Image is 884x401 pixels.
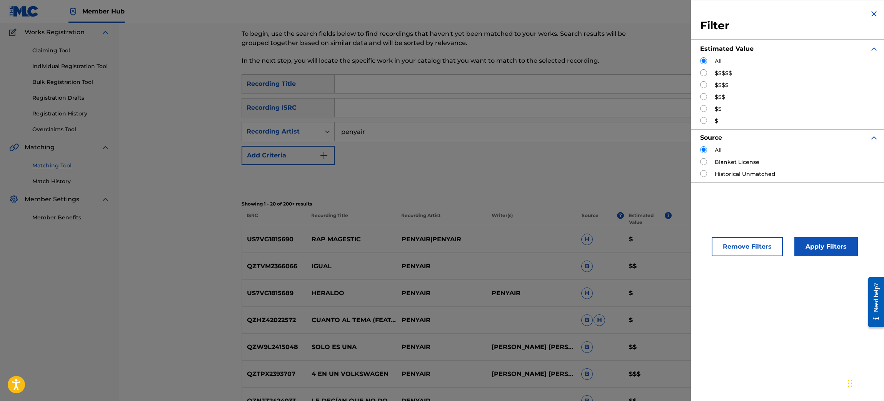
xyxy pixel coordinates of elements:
span: H [594,314,605,326]
span: B [581,261,593,272]
p: $ [624,289,672,298]
a: Member Benefits [32,214,110,222]
label: All [715,57,722,65]
img: 9d2ae6d4665cec9f34b9.svg [319,151,329,160]
p: $ [624,235,672,244]
p: 0 Selected [672,212,762,226]
a: Matching Tool [32,162,110,170]
img: Matching [9,143,19,152]
p: Source [582,212,599,226]
span: ? [617,212,624,219]
p: Showing 1 - 20 of 200+ results [242,200,762,207]
img: Member Settings [9,195,18,204]
p: 4 EN UN VOLKSWAGEN [307,369,397,379]
p: $$$ [624,369,672,379]
label: Historical Unmatched [715,170,776,178]
a: Registration History [32,110,110,118]
img: Works Registration [9,28,19,37]
a: Bulk Registration Tool [32,78,110,86]
span: Member Settings [25,195,79,204]
p: CUANTO AL TEMA (FEAT. BLACK BOX) [307,316,397,325]
strong: Source [700,134,722,141]
p: QZTVM2366066 [242,262,307,271]
img: expand [869,133,879,142]
img: expand [869,44,879,53]
p: ISRC [242,212,306,226]
p: $ [624,316,672,325]
img: expand [101,28,110,37]
p: [PERSON_NAME] [PERSON_NAME] [486,369,576,379]
button: Apply Filters [794,237,858,256]
a: Registration Drafts [32,94,110,102]
p: RAP MAGESTIC [307,235,397,244]
span: H [581,234,593,245]
label: $$$ [715,93,725,101]
p: Writer(s) [486,212,576,226]
label: $ [715,117,718,125]
span: ? [665,212,672,219]
p: To begin, use the search fields below to find recordings that haven't yet been matched to your wo... [242,29,642,48]
p: Recording Artist [396,212,486,226]
p: [PERSON_NAME] [PERSON_NAME] [486,343,576,352]
iframe: Resource Center [862,271,884,333]
p: PENYAIR|PENYAIR [396,235,486,244]
p: In the next step, you will locate the specific work in your catalog that you want to match to the... [242,56,642,65]
p: Estimated Value [629,212,664,226]
span: B [581,314,593,326]
img: Top Rightsholder [68,7,78,16]
span: B [581,341,593,353]
a: Individual Registration Tool [32,62,110,70]
p: IGUAL [307,262,397,271]
div: Recording Artist [247,127,316,136]
label: $$ [715,105,722,113]
div: Arrastrar [848,372,852,395]
div: Widget de chat [846,364,884,401]
p: US7VG1815689 [242,289,307,298]
label: $$$$ [715,81,729,89]
p: PENYAIR [486,289,576,298]
p: PENYAIR [396,316,486,325]
p: PENYAIR [396,343,486,352]
label: All [715,146,722,154]
p: Recording Title [306,212,396,226]
p: PENYAIR [396,369,486,379]
p: $$ [624,343,672,352]
p: PENYAIR [396,262,486,271]
span: H [581,287,593,299]
label: Blanket License [715,158,759,166]
p: SOLO ES UNA [307,343,397,352]
span: B [581,368,593,380]
span: Member Hub [82,7,125,16]
img: close [869,9,879,18]
label: $$$$$ [715,69,732,77]
img: expand [101,143,110,152]
button: Remove Filters [712,237,783,256]
p: HERALDO [307,289,397,298]
form: Search Form [242,74,762,196]
p: QZHZ42022572 [242,316,307,325]
iframe: Chat Widget [846,364,884,401]
span: Works Registration [25,28,85,37]
strong: Estimated Value [700,45,754,52]
h3: Filter [700,19,879,33]
p: QZTPX2393707 [242,369,307,379]
p: US7VG1815690 [242,235,307,244]
p: QZW9L2415048 [242,343,307,352]
button: Add Criteria [242,146,335,165]
a: Claiming Tool [32,47,110,55]
a: Match History [32,177,110,185]
img: MLC Logo [9,6,39,17]
p: PENYAIR [396,289,486,298]
img: expand [101,195,110,204]
a: Overclaims Tool [32,125,110,134]
p: $$ [624,262,672,271]
span: Matching [25,143,55,152]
